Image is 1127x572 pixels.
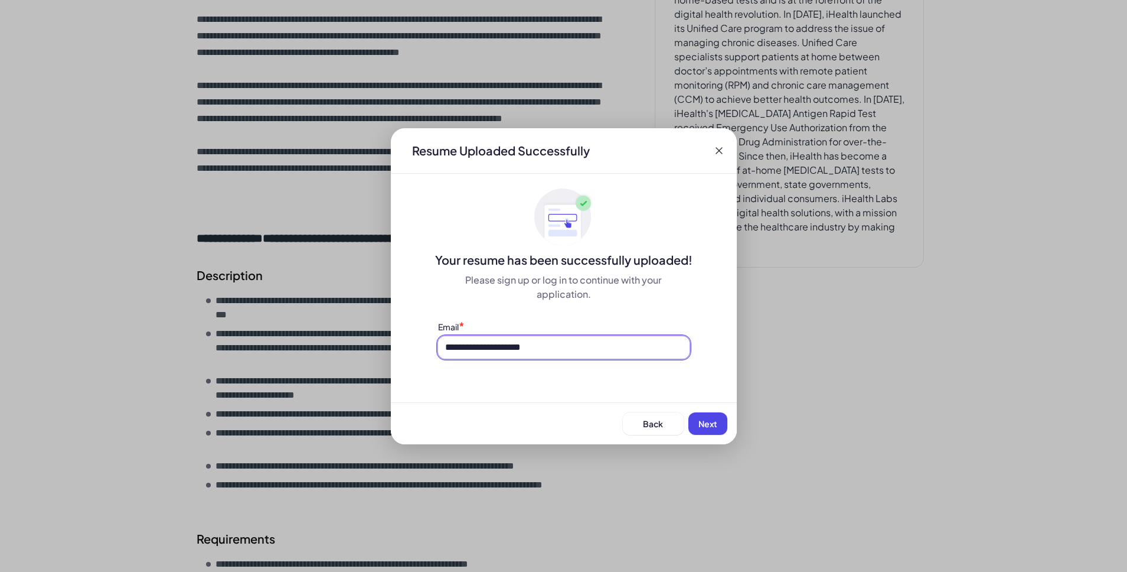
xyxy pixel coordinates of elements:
div: Your resume has been successfully uploaded! [391,252,737,268]
div: Resume Uploaded Successfully [403,142,599,159]
img: ApplyedMaskGroup3.svg [534,188,593,247]
span: Back [643,418,663,429]
div: Please sign up or log in to continue with your application. [438,273,690,301]
button: Back [623,412,684,435]
button: Next [688,412,727,435]
label: Email [438,321,459,332]
span: Next [698,418,717,429]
